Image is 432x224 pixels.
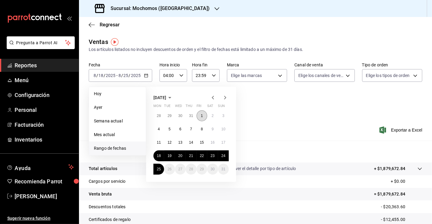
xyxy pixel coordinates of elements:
span: Menú [15,76,74,84]
button: July 30, 2025 [175,110,186,121]
input: -- [93,73,96,78]
p: - $20,363.60 [381,204,422,210]
abbr: August 16, 2025 [211,140,214,145]
abbr: August 9, 2025 [211,127,214,131]
span: Hoy [94,91,141,97]
label: Marca [227,63,287,67]
abbr: August 30, 2025 [211,167,214,171]
button: August 3, 2025 [218,110,229,121]
span: Recomienda Parrot [15,177,74,186]
abbr: August 18, 2025 [157,154,161,158]
button: August 26, 2025 [164,164,175,175]
abbr: August 11, 2025 [157,140,161,145]
span: / [121,73,123,78]
button: August 31, 2025 [218,164,229,175]
button: August 1, 2025 [197,110,207,121]
p: - $12,455.00 [381,216,422,223]
span: Inventarios [15,135,74,144]
input: -- [123,73,129,78]
p: Total artículos [89,165,117,172]
p: Venta bruta [89,191,112,197]
button: [DATE] [153,94,173,101]
span: Ayer [94,104,141,111]
abbr: August 17, 2025 [221,140,225,145]
span: Facturación [15,121,74,129]
abbr: July 31, 2025 [189,114,193,118]
abbr: Thursday [186,104,192,110]
button: August 25, 2025 [153,164,164,175]
button: Exportar a Excel [381,126,422,134]
div: Ventas [89,37,108,46]
p: + $0.00 [391,178,422,185]
p: Resumen [89,148,422,155]
h3: Sucursal: Mochomos ([GEOGRAPHIC_DATA]) [106,5,210,12]
button: August 4, 2025 [153,124,164,135]
abbr: August 14, 2025 [189,140,193,145]
abbr: August 15, 2025 [200,140,204,145]
label: Tipo de orden [362,63,422,67]
abbr: August 12, 2025 [167,140,171,145]
abbr: Saturday [207,104,213,110]
abbr: August 20, 2025 [178,154,182,158]
button: August 27, 2025 [175,164,186,175]
button: Pregunta a Parrot AI [7,36,75,49]
abbr: August 21, 2025 [189,154,193,158]
span: Semana actual [94,118,141,124]
abbr: August 28, 2025 [189,167,193,171]
input: -- [98,73,104,78]
button: August 13, 2025 [175,137,186,148]
button: August 11, 2025 [153,137,164,148]
button: August 15, 2025 [197,137,207,148]
abbr: August 5, 2025 [169,127,171,131]
abbr: Wednesday [175,104,182,110]
label: Hora inicio [159,63,187,67]
button: August 23, 2025 [207,150,218,161]
span: Ayuda [15,163,66,171]
button: August 16, 2025 [207,137,218,148]
button: open_drawer_menu [67,16,72,21]
abbr: August 1, 2025 [201,114,203,118]
abbr: August 7, 2025 [190,127,192,131]
button: August 2, 2025 [207,110,218,121]
abbr: Tuesday [164,104,170,110]
button: August 5, 2025 [164,124,175,135]
img: Tooltip marker [111,38,118,46]
p: Cargos por servicio [89,178,126,185]
button: August 20, 2025 [175,150,186,161]
abbr: July 29, 2025 [167,114,171,118]
button: August 9, 2025 [207,124,218,135]
span: / [96,73,98,78]
button: August 29, 2025 [197,164,207,175]
button: August 10, 2025 [218,124,229,135]
button: August 24, 2025 [218,150,229,161]
span: Reportes [15,61,74,69]
abbr: August 29, 2025 [200,167,204,171]
label: Fecha [89,63,152,67]
button: July 28, 2025 [153,110,164,121]
button: August 12, 2025 [164,137,175,148]
p: + $1,879,672.84 [374,165,405,172]
button: August 22, 2025 [197,150,207,161]
abbr: August 4, 2025 [158,127,160,131]
abbr: August 13, 2025 [178,140,182,145]
abbr: Sunday [218,104,225,110]
div: Los artículos listados no incluyen descuentos de orden y el filtro de fechas está limitado a un m... [89,46,422,53]
button: August 19, 2025 [164,150,175,161]
abbr: August 2, 2025 [211,114,214,118]
abbr: August 22, 2025 [200,154,204,158]
button: August 21, 2025 [186,150,196,161]
span: Configuración [15,91,74,99]
button: August 30, 2025 [207,164,218,175]
span: Sugerir nueva función [7,215,74,222]
span: Pregunta a Parrot AI [16,40,65,46]
abbr: August 27, 2025 [178,167,182,171]
span: [DATE] [153,95,166,100]
abbr: Monday [153,104,161,110]
abbr: August 31, 2025 [221,167,225,171]
input: ---- [131,73,141,78]
span: Elige los canales de venta [298,72,343,79]
button: August 14, 2025 [186,137,196,148]
span: / [104,73,105,78]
